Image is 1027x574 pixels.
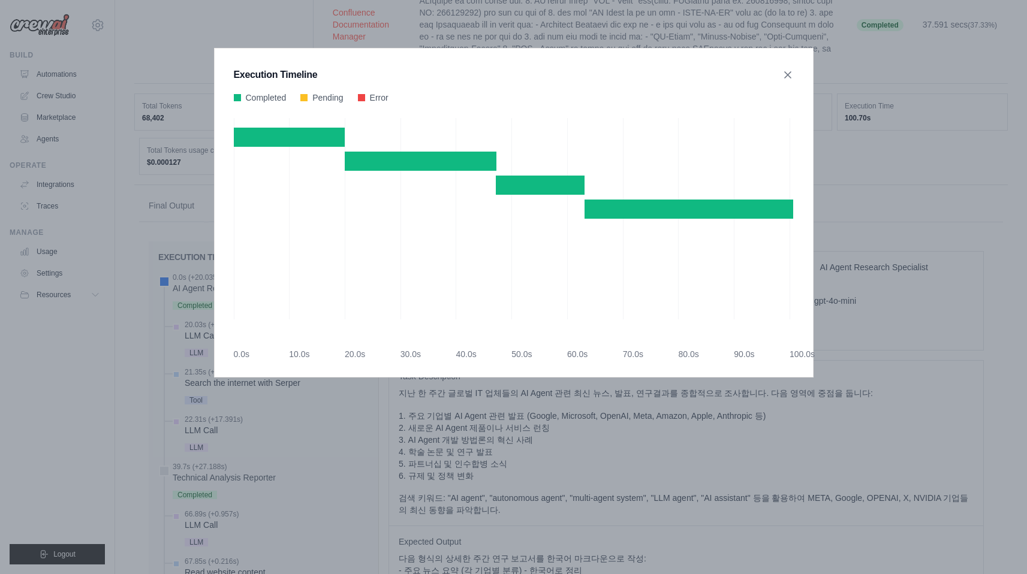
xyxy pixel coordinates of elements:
div: 80.0s [678,348,698,360]
div: 70.0s [623,348,643,360]
h3: Execution Timeline [234,68,318,82]
div: 100.0s [790,348,815,360]
span: Pending [312,92,343,104]
div: 90.0s [734,348,754,360]
div: 40.0s [456,348,476,360]
div: 10.0s [289,348,309,360]
div: 50.0s [511,348,532,360]
div: 채팅 위젯 [967,516,1027,574]
div: 60.0s [567,348,588,360]
span: Completed [246,92,287,104]
div: 20.0s [345,348,365,360]
div: 30.0s [400,348,421,360]
div: 0.0s [234,348,249,360]
iframe: Chat Widget [967,516,1027,574]
span: Error [370,92,388,104]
